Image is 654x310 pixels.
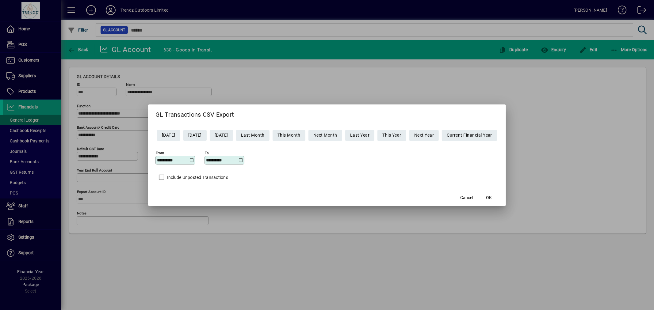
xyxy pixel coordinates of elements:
button: This Month [273,130,305,141]
button: Next Year [409,130,439,141]
span: Current Financial Year [447,130,492,140]
span: [DATE] [215,130,228,140]
span: Last Month [241,130,265,140]
button: Next Month [308,130,342,141]
span: [DATE] [188,130,202,140]
button: This Year [377,130,406,141]
label: Include Unposted Transactions [166,174,228,180]
span: This Month [277,130,300,140]
h2: GL Transactions CSV Export [148,104,506,122]
span: Cancel [460,195,473,201]
span: Next Month [313,130,337,140]
button: OK [479,192,499,203]
span: [DATE] [162,130,175,140]
span: Next Year [414,130,434,140]
button: [DATE] [210,130,233,141]
span: OK [486,195,492,201]
button: Last Month [236,130,270,141]
mat-label: To [205,150,209,155]
mat-label: From [156,150,164,155]
span: Last Year [350,130,370,140]
button: [DATE] [157,130,180,141]
button: Cancel [457,192,476,203]
button: Current Financial Year [442,130,497,141]
button: Last Year [345,130,375,141]
span: This Year [382,130,401,140]
button: [DATE] [183,130,207,141]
